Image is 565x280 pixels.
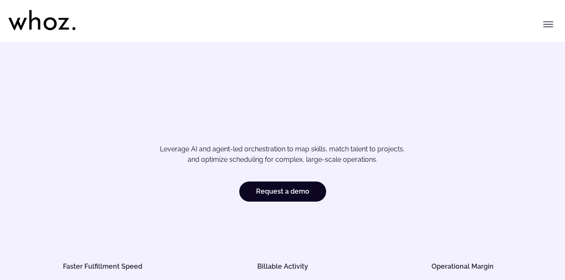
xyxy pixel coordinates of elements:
button: Toggle menu [540,16,557,33]
p: Leverage AI and agent-led orchestration to map skills, match talent to projects, and optimize sch... [43,144,521,165]
h5: Faster Fulfillment Speed [25,263,180,270]
iframe: Chatbot [510,225,553,268]
h5: Operational Margin [385,263,540,270]
h5: Billable Activity [205,263,360,270]
a: Request a demo [239,181,326,202]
